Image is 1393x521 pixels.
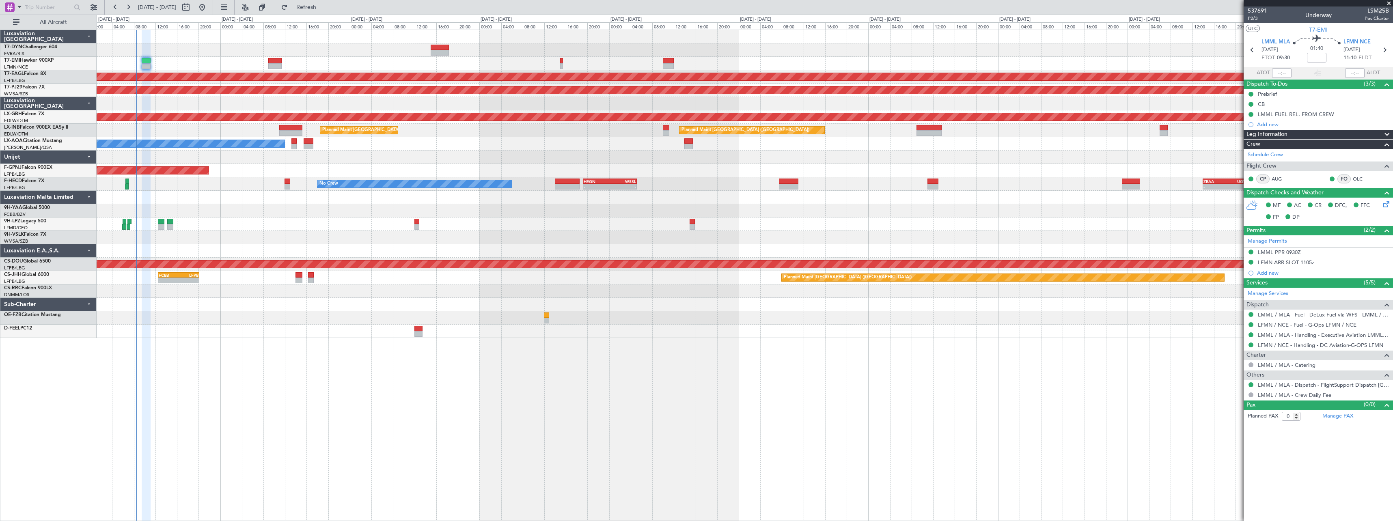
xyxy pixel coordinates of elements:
div: 04:00 [112,22,134,30]
a: LX-GBHFalcon 7X [4,112,44,116]
div: [DATE] - [DATE] [740,16,771,23]
span: CS-JHH [4,272,22,277]
span: LX-AOA [4,138,23,143]
div: 04:00 [760,22,782,30]
a: LMML / MLA - Dispatch - FlightSupport Dispatch [GEOGRAPHIC_DATA] [1258,381,1389,388]
div: Planned Maint [GEOGRAPHIC_DATA] [322,124,400,136]
div: [DATE] - [DATE] [98,16,129,23]
span: Flight Crew [1246,161,1277,171]
div: 12:00 [544,22,566,30]
div: 08:00 [263,22,285,30]
div: 08:00 [1041,22,1063,30]
div: Underway [1305,11,1332,19]
div: 00:00 [91,22,112,30]
div: 16:00 [177,22,198,30]
a: LFPB/LBG [4,278,25,284]
input: --:-- [1272,68,1292,78]
a: [PERSON_NAME]/QSA [4,144,52,151]
span: Dispatch To-Dos [1246,80,1287,89]
span: T7-EMI [4,58,20,63]
div: CP [1256,174,1270,183]
div: 08:00 [134,22,155,30]
div: 00:00 [479,22,501,30]
span: Pos Charter [1365,15,1389,22]
a: OE-FZBCitation Mustang [4,312,61,317]
a: CS-RRCFalcon 900LX [4,286,52,291]
div: FO [1337,174,1351,183]
a: DNMM/LOS [4,292,29,298]
a: LMML / MLA - Catering [1258,362,1315,368]
a: 9H-VSLKFalcon 7X [4,232,46,237]
span: P2/3 [1248,15,1267,22]
a: Manage PAX [1322,412,1353,420]
a: LMML / MLA - Fuel - DeLux Fuel via WFS - LMML / MLA [1258,311,1389,318]
div: [DATE] - [DATE] [999,16,1031,23]
span: (5/5) [1364,278,1376,287]
a: Manage Services [1248,290,1288,298]
a: FCBB/BZV [4,211,26,217]
span: CS-DOU [4,259,23,264]
span: OE-FZB [4,312,22,317]
div: ZBAA [1203,179,1226,184]
div: 20:00 [976,22,998,30]
a: CS-JHHGlobal 6000 [4,272,49,277]
div: LFPB [179,273,198,278]
span: F-GPNJ [4,165,22,170]
div: LFMN ARR SLOT 1105z [1258,259,1314,266]
a: LFPB/LBG [4,171,25,177]
span: Leg Information [1246,130,1287,139]
span: (3/3) [1364,80,1376,88]
span: D-FEEL [4,326,20,331]
span: ALDT [1367,69,1380,77]
div: 16:00 [566,22,587,30]
div: 08:00 [782,22,803,30]
span: Dispatch Checks and Weather [1246,188,1324,198]
div: 16:00 [436,22,458,30]
div: Add new [1257,269,1389,276]
span: Dispatch [1246,300,1269,310]
button: UTC [1246,25,1260,32]
a: EDLW/DTM [4,118,28,124]
span: MF [1273,202,1281,210]
span: (0/0) [1364,400,1376,409]
div: 20:00 [1236,22,1257,30]
a: LFPB/LBG [4,78,25,84]
div: 04:00 [501,22,523,30]
div: Prebrief [1258,90,1277,97]
a: LFPB/LBG [4,185,25,191]
div: - [159,278,179,283]
a: T7-EAGLFalcon 8X [4,71,46,76]
a: F-HECDFalcon 7X [4,179,44,183]
div: 04:00 [1149,22,1171,30]
div: [DATE] - [DATE] [610,16,642,23]
a: CS-DOUGlobal 6500 [4,259,51,264]
span: T7-DYN [4,45,22,50]
a: 9H-LPZLegacy 500 [4,219,46,224]
span: LFMN NCE [1343,38,1371,46]
a: WMSA/SZB [4,238,28,244]
div: 12:00 [933,22,955,30]
a: LFPB/LBG [4,265,25,271]
div: 20:00 [328,22,350,30]
div: 04:00 [371,22,393,30]
div: 16:00 [306,22,328,30]
span: Crew [1246,140,1260,149]
a: F-GPNJFalcon 900EX [4,165,52,170]
span: T7-EAGL [4,71,24,76]
div: [DATE] - [DATE] [1129,16,1160,23]
div: - [610,184,636,189]
a: 9H-YAAGlobal 5000 [4,205,50,210]
a: D-FEELPC12 [4,326,32,331]
div: 08:00 [523,22,544,30]
span: DP [1292,213,1300,222]
div: Planned Maint [GEOGRAPHIC_DATA] ([GEOGRAPHIC_DATA]) [784,271,912,284]
div: WSSL [610,179,636,184]
div: 08:00 [393,22,414,30]
span: LMML MLA [1261,38,1290,46]
span: ELDT [1358,54,1371,62]
span: 9H-LPZ [4,219,20,224]
button: Refresh [277,1,326,14]
div: 20:00 [847,22,868,30]
button: All Aircraft [9,16,88,29]
span: [DATE] [1261,46,1278,54]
